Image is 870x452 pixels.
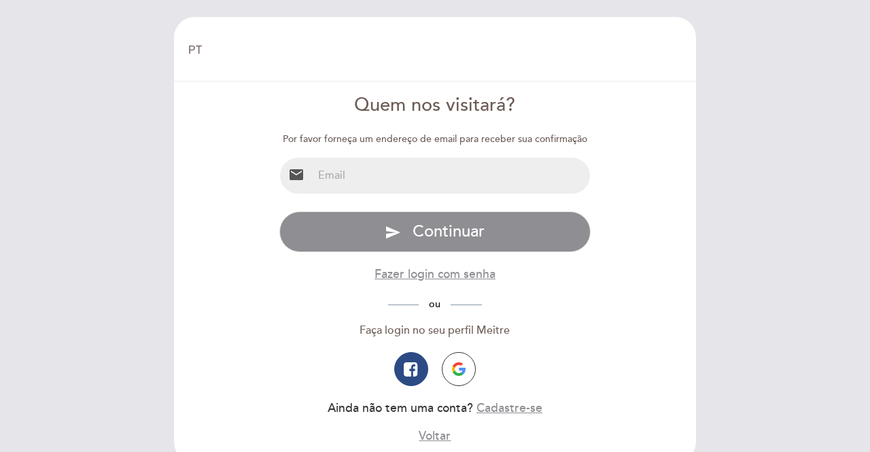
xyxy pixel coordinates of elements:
div: Quem nos visitará? [279,92,591,119]
i: email [288,167,304,183]
div: Faça login no seu perfil Meitre [279,323,591,338]
span: Continuar [413,222,485,241]
button: send Continuar [279,211,591,252]
div: Por favor forneça um endereço de email para receber sua confirmação [279,133,591,146]
span: ou [419,298,451,310]
input: Email [313,158,591,194]
img: icon-google.png [452,362,466,376]
button: Cadastre-se [476,400,542,417]
span: Ainda não tem uma conta? [328,401,473,415]
button: Fazer login com senha [375,266,495,283]
button: Voltar [419,428,451,445]
i: send [385,224,401,241]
